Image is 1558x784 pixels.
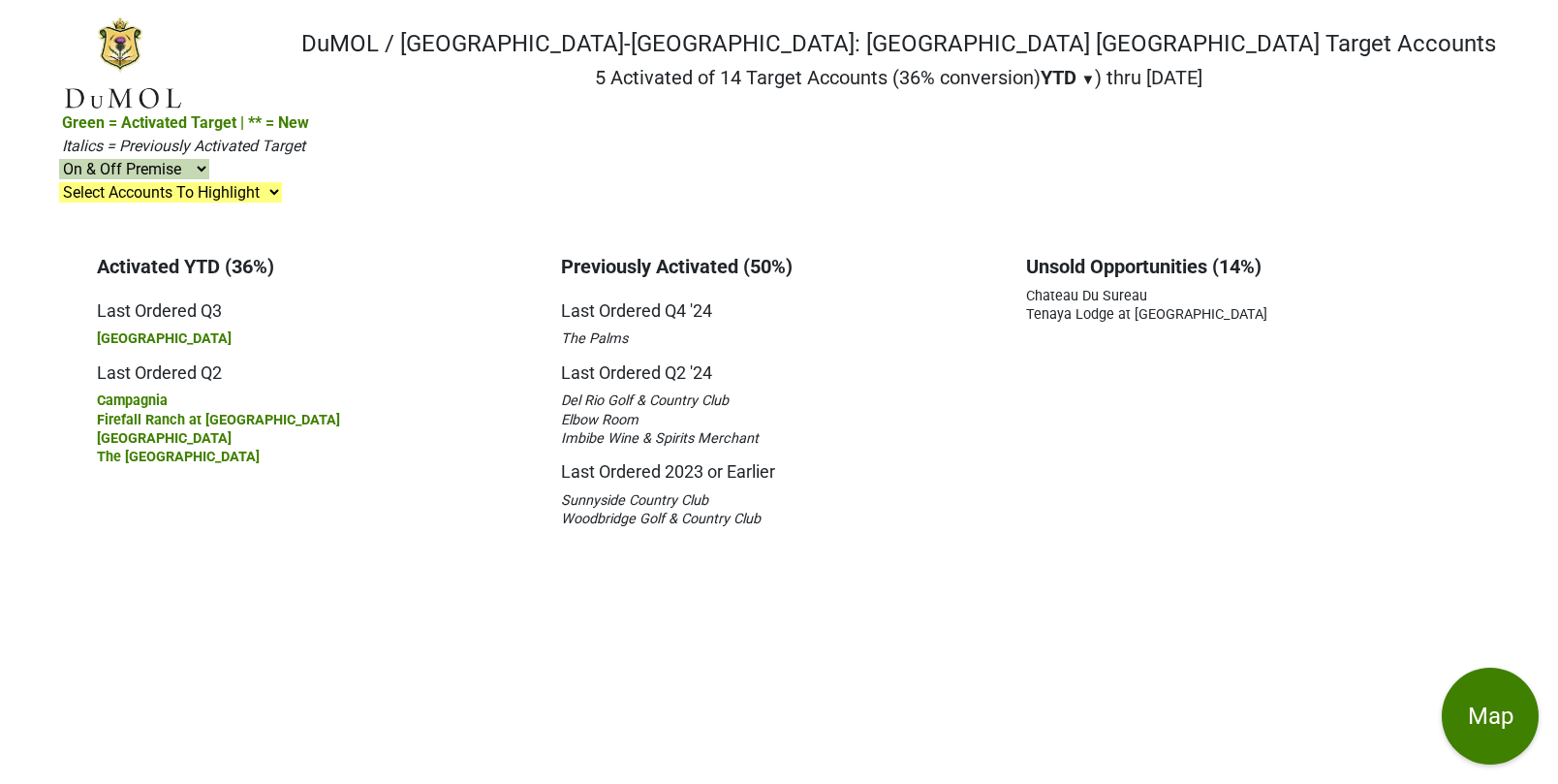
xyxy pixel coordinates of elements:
h1: DuMOL / [GEOGRAPHIC_DATA]-[GEOGRAPHIC_DATA]: [GEOGRAPHIC_DATA] [GEOGRAPHIC_DATA] Target Accounts [301,30,1496,58]
span: Imbibe Wine & Spirits Merchant [561,430,759,447]
h2: 5 Activated of 14 Target Accounts (36% conversion) ) thru [DATE] [301,66,1496,89]
span: [GEOGRAPHIC_DATA] [97,430,232,447]
h5: Last Ordered Q2 '24 [561,348,996,384]
img: DuMOL [62,16,183,111]
span: Sunnyside Country Club [561,492,708,509]
h5: Last Ordered Q3 [97,286,532,322]
span: Woodbridge Golf & Country Club [561,511,761,527]
h5: Last Ordered Q4 '24 [561,286,996,322]
span: YTD [1041,66,1076,89]
span: Campagnia [97,392,168,409]
span: Chateau Du Sureau [1026,288,1147,304]
span: Green = Activated Target | ** = New [62,113,309,132]
span: ▼ [1081,71,1096,88]
span: The Palms [561,330,628,347]
span: The [GEOGRAPHIC_DATA] [97,449,260,465]
h3: Activated YTD (36%) [97,255,532,278]
h5: Last Ordered 2023 or Earlier [561,447,996,483]
span: [GEOGRAPHIC_DATA] [97,330,232,347]
span: Del Rio Golf & Country Club [561,392,729,409]
h3: Unsold Opportunities (14%) [1026,255,1461,278]
span: Firefall Ranch at [GEOGRAPHIC_DATA] [97,412,340,428]
span: Elbow Room [561,412,639,428]
span: Italics = Previously Activated Target [62,137,305,155]
h5: Last Ordered Q2 [97,348,532,384]
button: Map [1442,668,1539,765]
span: Tenaya Lodge at [GEOGRAPHIC_DATA] [1026,306,1267,323]
h3: Previously Activated (50%) [561,255,996,278]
